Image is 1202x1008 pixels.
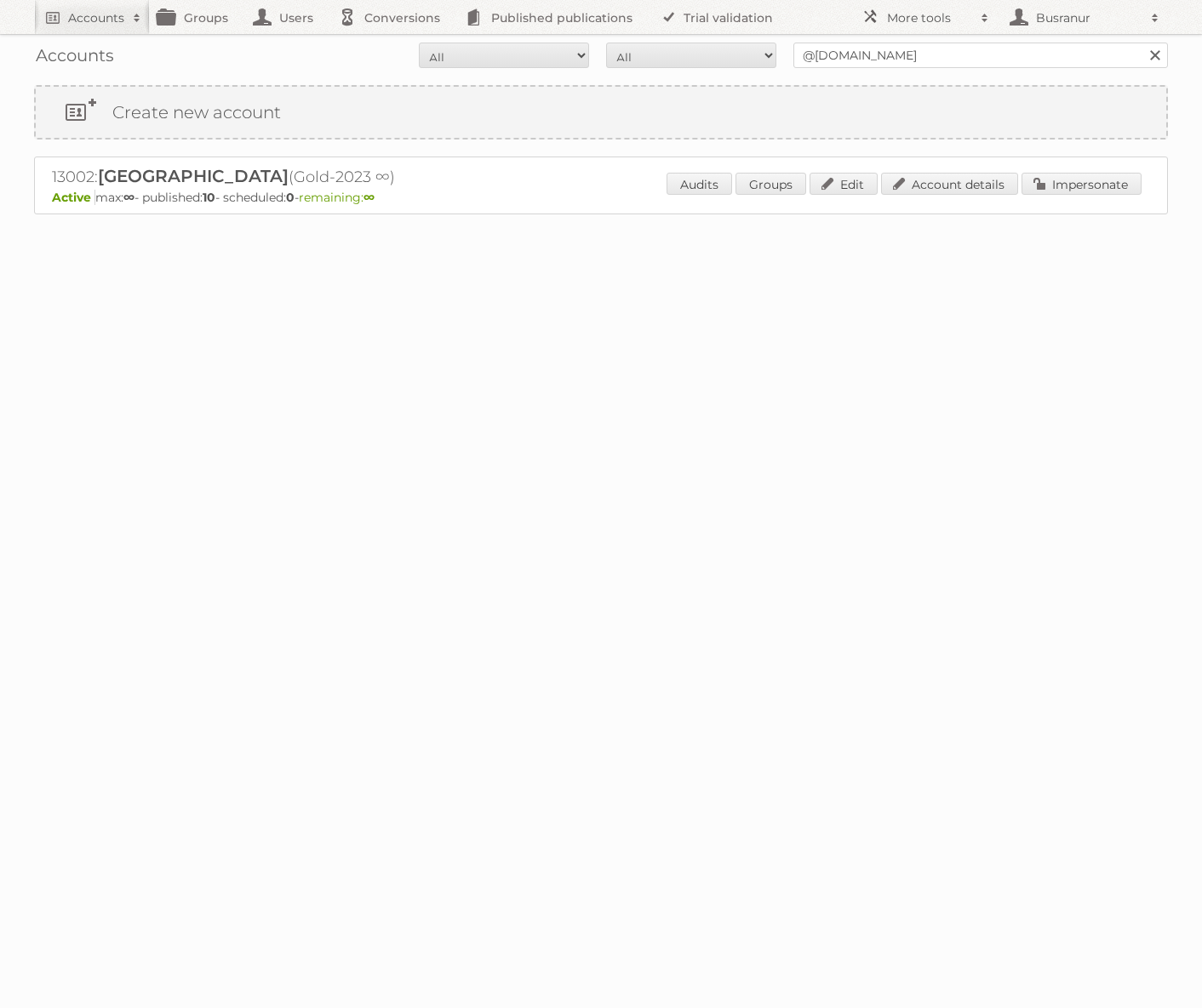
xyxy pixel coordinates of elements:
[299,190,375,205] span: remaining:
[1032,9,1142,26] h2: Busranur
[98,166,289,186] span: [GEOGRAPHIC_DATA]
[1022,173,1142,195] a: Impersonate
[52,190,1150,205] p: max: - published: - scheduled: -
[881,173,1018,195] a: Account details
[810,173,878,195] a: Edit
[36,87,1166,138] a: Create new account
[68,9,124,26] h2: Accounts
[286,190,295,205] strong: 0
[123,190,135,205] strong: ∞
[667,173,732,195] a: Audits
[203,190,215,205] strong: 10
[363,190,375,205] strong: ∞
[52,166,648,188] h2: 13002: (Gold-2023 ∞)
[52,190,95,205] span: Active
[736,173,806,195] a: Groups
[887,9,972,26] h2: More tools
